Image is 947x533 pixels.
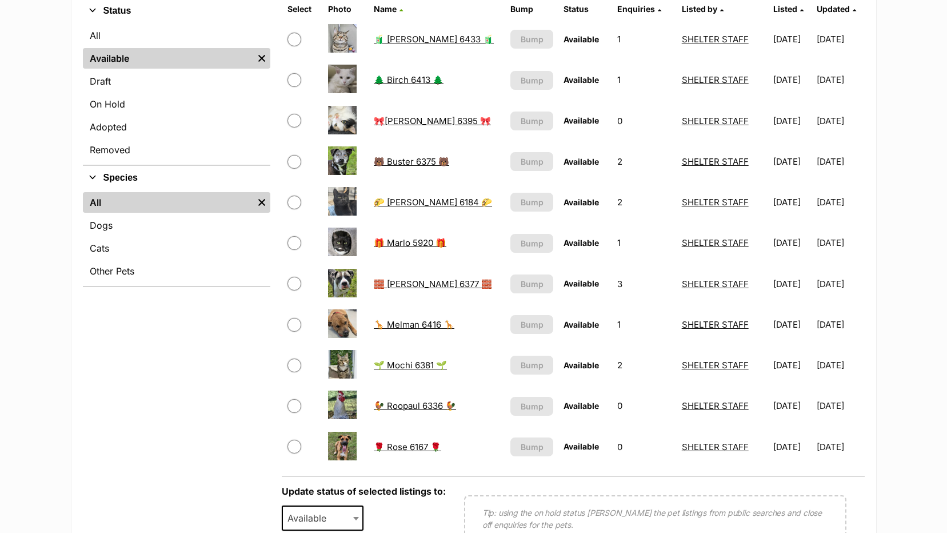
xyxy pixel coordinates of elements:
[682,116,749,126] a: SHELTER STAFF
[83,94,270,114] a: On Hold
[510,315,553,334] button: Bump
[682,4,717,14] span: Listed by
[613,182,676,222] td: 2
[253,192,270,213] a: Remove filter
[510,30,553,49] button: Bump
[613,345,676,385] td: 2
[83,48,253,69] a: Available
[682,156,749,167] a: SHELTER STAFF
[769,101,816,141] td: [DATE]
[817,4,856,14] a: Updated
[374,400,456,411] a: 🐓 Roopaul 6336 🐓
[282,486,446,497] label: Update status of selected listings to:
[253,48,270,69] a: Remove filter
[374,74,443,85] a: 🌲 Birch 6413 🌲
[613,142,676,181] td: 2
[682,4,724,14] a: Listed by
[374,441,441,452] a: 🌹 Rose 6167 🌹
[682,237,749,248] a: SHELTER STAFF
[564,34,599,44] span: Available
[482,507,828,531] p: Tip: using the on hold status [PERSON_NAME] the pet listings from public searches and close off e...
[817,60,864,100] td: [DATE]
[564,320,599,329] span: Available
[682,197,749,208] a: SHELTER STAFF
[374,360,447,371] a: 🌱 Mochi 6381 🌱
[521,278,544,290] span: Bump
[510,275,553,293] button: Bump
[510,152,553,171] button: Bump
[521,196,544,208] span: Bump
[769,386,816,425] td: [DATE]
[769,60,816,100] td: [DATE]
[83,170,270,185] button: Species
[510,397,553,416] button: Bump
[83,140,270,160] a: Removed
[564,401,599,411] span: Available
[374,4,397,14] span: Name
[564,279,599,288] span: Available
[374,279,492,289] a: 🧱 [PERSON_NAME] 6377 🧱
[773,4,797,14] span: Listed
[769,142,816,181] td: [DATE]
[83,3,270,18] button: Status
[510,356,553,375] button: Bump
[564,441,599,451] span: Available
[521,319,544,331] span: Bump
[682,279,749,289] a: SHELTER STAFF
[613,19,676,59] td: 1
[374,4,403,14] a: Name
[817,345,864,385] td: [DATE]
[83,23,270,165] div: Status
[374,34,494,45] a: 🧃 [PERSON_NAME] 6433 🧃
[83,117,270,137] a: Adopted
[521,115,544,127] span: Bump
[374,116,491,126] a: 🎀[PERSON_NAME] 6395 🎀
[682,319,749,330] a: SHELTER STAFF
[83,238,270,258] a: Cats
[510,234,553,253] button: Bump
[769,182,816,222] td: [DATE]
[83,215,270,236] a: Dogs
[817,223,864,262] td: [DATE]
[83,25,270,46] a: All
[817,101,864,141] td: [DATE]
[564,197,599,207] span: Available
[817,182,864,222] td: [DATE]
[521,441,544,453] span: Bump
[613,427,676,467] td: 0
[682,441,749,452] a: SHELTER STAFF
[564,360,599,370] span: Available
[613,60,676,100] td: 1
[374,319,454,330] a: 🦒 Melman 6416 🦒
[817,264,864,304] td: [DATE]
[817,427,864,467] td: [DATE]
[83,261,270,281] a: Other Pets
[617,4,661,14] a: Enquiries
[83,71,270,92] a: Draft
[682,360,749,371] a: SHELTER STAFF
[282,506,364,531] span: Available
[521,156,544,168] span: Bump
[613,264,676,304] td: 3
[682,400,749,411] a: SHELTER STAFF
[817,142,864,181] td: [DATE]
[564,116,599,125] span: Available
[374,197,492,208] a: 🌮 [PERSON_NAME] 6184 🌮
[521,400,544,412] span: Bump
[769,345,816,385] td: [DATE]
[769,223,816,262] td: [DATE]
[510,71,553,90] button: Bump
[817,4,850,14] span: Updated
[817,19,864,59] td: [DATE]
[613,223,676,262] td: 1
[521,237,544,249] span: Bump
[613,386,676,425] td: 0
[769,305,816,344] td: [DATE]
[283,510,338,526] span: Available
[374,237,446,248] a: 🎁 Marlo 5920 🎁
[510,112,553,130] button: Bump
[374,156,449,167] a: 🐻 Buster 6375 🐻
[769,264,816,304] td: [DATE]
[682,74,749,85] a: SHELTER STAFF
[773,4,804,14] a: Listed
